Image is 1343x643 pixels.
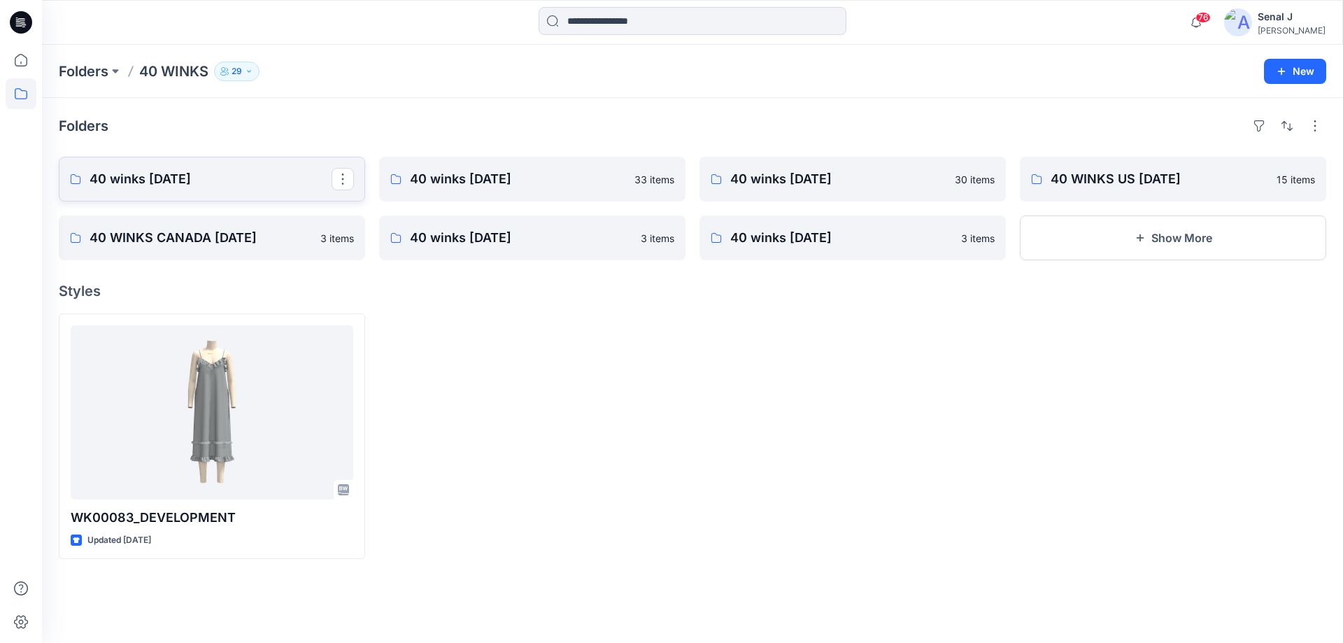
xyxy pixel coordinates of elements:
[1020,215,1326,260] button: Show More
[379,157,685,202] a: 40 winks [DATE]33 items
[71,325,353,500] a: WK00083_DEVELOPMENT
[90,228,312,248] p: 40 WINKS CANADA [DATE]
[699,215,1006,260] a: 40 winks [DATE]3 items
[71,508,353,528] p: WK00083_DEVELOPMENT
[634,172,674,187] p: 33 items
[59,283,1326,299] h4: Styles
[961,231,995,246] p: 3 items
[59,118,108,134] h4: Folders
[730,228,953,248] p: 40 winks [DATE]
[1051,169,1268,189] p: 40 WINKS US [DATE]
[699,157,1006,202] a: 40 winks [DATE]30 items
[1258,25,1326,36] div: [PERSON_NAME]
[90,169,332,189] p: 40 winks [DATE]
[1277,172,1315,187] p: 15 items
[730,169,946,189] p: 40 winks [DATE]
[59,157,365,202] a: 40 winks [DATE]
[1020,157,1326,202] a: 40 WINKS US [DATE]15 items
[139,62,208,81] p: 40 WINKS
[1264,59,1326,84] button: New
[1195,12,1211,23] span: 76
[955,172,995,187] p: 30 items
[641,231,674,246] p: 3 items
[214,62,260,81] button: 29
[87,533,151,548] p: Updated [DATE]
[410,169,626,189] p: 40 winks [DATE]
[379,215,685,260] a: 40 winks [DATE]3 items
[59,215,365,260] a: 40 WINKS CANADA [DATE]3 items
[320,231,354,246] p: 3 items
[232,64,242,79] p: 29
[1224,8,1252,36] img: avatar
[410,228,632,248] p: 40 winks [DATE]
[59,62,108,81] a: Folders
[1258,8,1326,25] div: Senal J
